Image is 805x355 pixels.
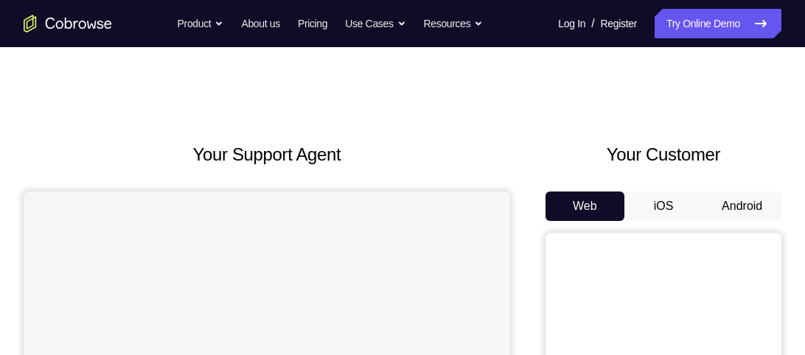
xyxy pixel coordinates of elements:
a: Go to the home page [24,15,112,32]
span: / [591,15,594,32]
a: Register [601,9,637,38]
h2: Your Customer [546,141,781,168]
a: About us [241,9,279,38]
a: Log In [558,9,585,38]
button: Product [178,9,224,38]
button: Android [703,191,781,221]
button: iOS [624,191,703,221]
h2: Your Support Agent [24,141,510,168]
a: Pricing [298,9,327,38]
button: Web [546,191,624,221]
button: Resources [424,9,484,38]
button: Use Cases [345,9,405,38]
a: Try Online Demo [655,9,781,38]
